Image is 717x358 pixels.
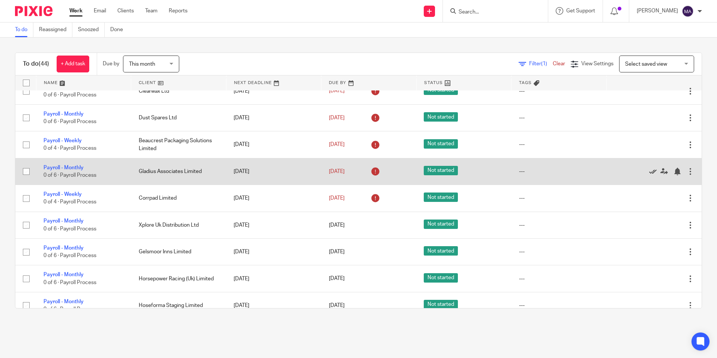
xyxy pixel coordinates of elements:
[131,239,226,265] td: Gelsmoor Inns Limited
[43,173,96,178] span: 0 of 6 · Payroll Process
[581,61,613,66] span: View Settings
[43,272,84,277] a: Payroll - Monthly
[131,104,226,131] td: Dust Spares Ltd
[43,200,96,205] span: 0 of 4 · Payroll Process
[424,139,458,149] span: Not started
[129,62,155,67] span: This month
[43,92,96,98] span: 0 of 6 · Payroll Process
[39,61,49,67] span: (44)
[69,7,82,15] a: Work
[226,239,321,265] td: [DATE]
[424,273,458,283] span: Not started
[649,168,660,175] a: Mark as done
[424,300,458,309] span: Not started
[226,78,321,104] td: [DATE]
[110,23,129,37] a: Done
[329,196,345,201] span: [DATE]
[43,119,96,124] span: 0 of 6 · Payroll Process
[458,9,525,16] input: Search
[43,226,96,232] span: 0 of 6 · Payroll Process
[15,23,33,37] a: To do
[39,23,72,37] a: Reassigned
[43,111,84,117] a: Payroll - Monthly
[131,212,226,238] td: Xplore Uk Distribution Ltd
[329,115,345,120] span: [DATE]
[519,141,599,148] div: ---
[131,131,226,158] td: Beaucrest Packaging Solutions Limited
[519,248,599,256] div: ---
[637,7,678,15] p: [PERSON_NAME]
[43,192,82,197] a: Payroll - Weekly
[329,223,345,228] span: [DATE]
[131,158,226,185] td: Gladius Associates Limited
[103,60,119,68] p: Due by
[131,185,226,212] td: Corrpad Limited
[424,166,458,175] span: Not started
[226,104,321,131] td: [DATE]
[226,131,321,158] td: [DATE]
[424,112,458,122] span: Not started
[682,5,694,17] img: svg%3E
[15,6,52,16] img: Pixie
[131,78,226,104] td: Clearwax Ltd
[43,218,84,224] a: Payroll - Monthly
[43,245,84,251] a: Payroll - Monthly
[329,89,345,94] span: [DATE]
[519,221,599,229] div: ---
[541,61,547,66] span: (1)
[329,249,345,254] span: [DATE]
[519,168,599,175] div: ---
[424,246,458,256] span: Not started
[519,194,599,202] div: ---
[94,7,106,15] a: Email
[424,193,458,202] span: Not started
[529,61,553,66] span: Filter
[226,158,321,185] td: [DATE]
[43,165,84,170] a: Payroll - Monthly
[43,138,82,143] a: Payroll - Weekly
[519,81,532,85] span: Tags
[145,7,157,15] a: Team
[43,253,96,258] span: 0 of 6 · Payroll Process
[226,292,321,319] td: [DATE]
[519,87,599,95] div: ---
[117,7,134,15] a: Clients
[329,142,345,147] span: [DATE]
[519,302,599,309] div: ---
[519,114,599,122] div: ---
[329,303,345,308] span: [DATE]
[329,276,345,281] span: [DATE]
[43,280,96,285] span: 0 of 6 · Payroll Process
[23,60,49,68] h1: To do
[78,23,105,37] a: Snoozed
[131,265,226,292] td: Horsepower Racing (Uk) Limited
[625,62,667,67] span: Select saved view
[43,299,84,304] a: Payroll - Monthly
[553,61,565,66] a: Clear
[519,275,599,283] div: ---
[43,146,96,151] span: 0 of 4 · Payroll Process
[226,265,321,292] td: [DATE]
[226,212,321,238] td: [DATE]
[131,292,226,319] td: Hoseforma Staging Limited
[43,307,96,312] span: 0 of 6 · Payroll Process
[226,185,321,212] td: [DATE]
[329,169,345,174] span: [DATE]
[169,7,187,15] a: Reports
[424,220,458,229] span: Not started
[57,56,89,72] a: + Add task
[566,8,595,14] span: Get Support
